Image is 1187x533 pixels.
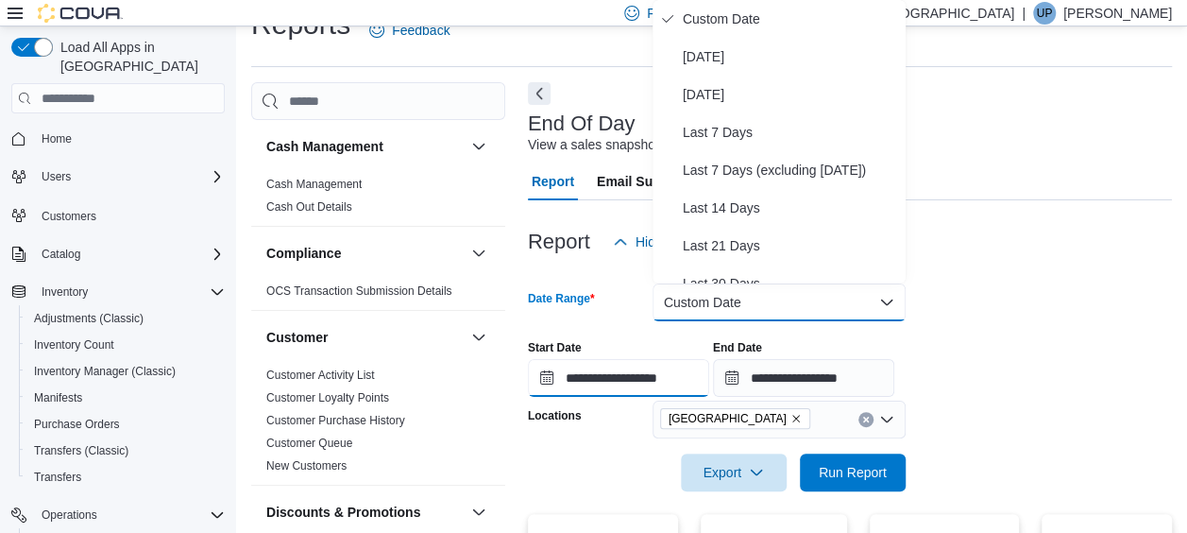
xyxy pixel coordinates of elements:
button: Customer [467,326,490,349]
a: New Customers [266,459,347,473]
button: Inventory [4,279,232,305]
a: OCS Transaction Submission Details [266,284,452,298]
span: Customer Loyalty Points [266,390,389,405]
span: Operations [42,507,97,523]
p: | [1022,2,1026,25]
button: Transfers [19,464,232,490]
span: Port Elgin [660,408,810,429]
label: Locations [528,408,582,423]
span: Customer Queue [266,436,352,451]
span: [DATE] [683,45,898,68]
span: Transfers [34,470,81,485]
button: Compliance [467,242,490,265]
a: Customer Purchase History [266,414,405,427]
a: Transfers (Classic) [26,439,136,462]
span: Manifests [34,390,82,405]
a: Home [34,128,79,150]
a: Adjustments (Classic) [26,307,151,330]
span: Last 30 Days [683,272,898,295]
button: Inventory Manager (Classic) [19,358,232,385]
span: UP [1037,2,1053,25]
a: Manifests [26,387,90,409]
span: Load All Apps in [GEOGRAPHIC_DATA] [53,38,225,76]
a: Purchase Orders [26,413,127,436]
label: End Date [713,340,762,355]
div: View a sales snapshot for a date or date range. [528,135,805,155]
span: Last 7 Days [683,121,898,144]
h3: Cash Management [266,137,383,156]
button: Transfers (Classic) [19,438,232,464]
button: Export [681,454,787,491]
span: OCS Transaction Submission Details [266,284,452,299]
span: Inventory [42,284,88,300]
span: Feedback [647,4,704,23]
span: Hide Parameters [636,232,735,251]
span: New Customers [266,458,347,473]
button: Adjustments (Classic) [19,305,232,332]
span: Catalog [34,243,225,266]
button: Compliance [266,244,464,263]
button: Run Report [800,454,906,491]
span: Purchase Orders [26,413,225,436]
span: Custom Date [683,8,898,30]
label: Start Date [528,340,582,355]
button: Cash Management [266,137,464,156]
span: Last 7 Days (excluding [DATE]) [683,159,898,181]
span: [GEOGRAPHIC_DATA] [669,409,787,428]
a: Customers [34,205,104,228]
h3: Customer [266,328,328,347]
button: Custom Date [653,284,906,321]
button: Purchase Orders [19,411,232,438]
span: Adjustments (Classic) [26,307,225,330]
button: Operations [4,502,232,528]
div: Unike Patel [1033,2,1056,25]
button: Inventory [34,281,95,303]
a: Customer Activity List [266,369,375,382]
button: Catalog [4,241,232,267]
div: Compliance [251,280,505,310]
span: Manifests [26,387,225,409]
p: [PERSON_NAME] [1063,2,1172,25]
span: Transfers (Classic) [26,439,225,462]
span: Home [34,127,225,150]
h3: Compliance [266,244,341,263]
button: Remove Port Elgin from selection in this group [790,413,802,424]
div: Cash Management [251,173,505,226]
span: Catalog [42,247,80,262]
img: Cova [38,4,123,23]
input: Press the down key to open a popover containing a calendar. [528,359,709,397]
button: Customer [266,328,464,347]
span: Customers [42,209,96,224]
button: Next [528,82,551,105]
button: Cash Management [467,135,490,158]
span: Customers [34,203,225,227]
span: Transfers [26,466,225,489]
span: Inventory Count [26,334,225,356]
button: Discounts & Promotions [266,503,464,522]
span: Run Report [819,463,887,482]
span: Last 14 Days [683,197,898,219]
span: Users [42,169,71,184]
label: Date Range [528,291,595,306]
h3: Report [528,231,590,253]
span: Users [34,165,225,188]
input: Press the down key to open a popover containing a calendar. [713,359,894,397]
span: Customer Purchase History [266,413,405,428]
span: Transfers (Classic) [34,443,128,458]
span: Customer Activity List [266,368,375,383]
span: Email Subscription [597,163,717,200]
a: Customer Loyalty Points [266,391,389,404]
a: Transfers [26,466,89,489]
a: Inventory Manager (Classic) [26,360,183,383]
div: Customer [251,364,505,485]
button: Discounts & Promotions [467,501,490,524]
button: Open list of options [879,412,894,427]
h3: End Of Day [528,112,636,135]
span: Inventory Manager (Classic) [34,364,176,379]
button: Manifests [19,385,232,411]
span: Export [692,454,775,491]
span: Inventory Count [34,337,114,352]
span: Cash Out Details [266,199,352,215]
span: Operations [34,504,225,526]
button: Customers [4,201,232,229]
